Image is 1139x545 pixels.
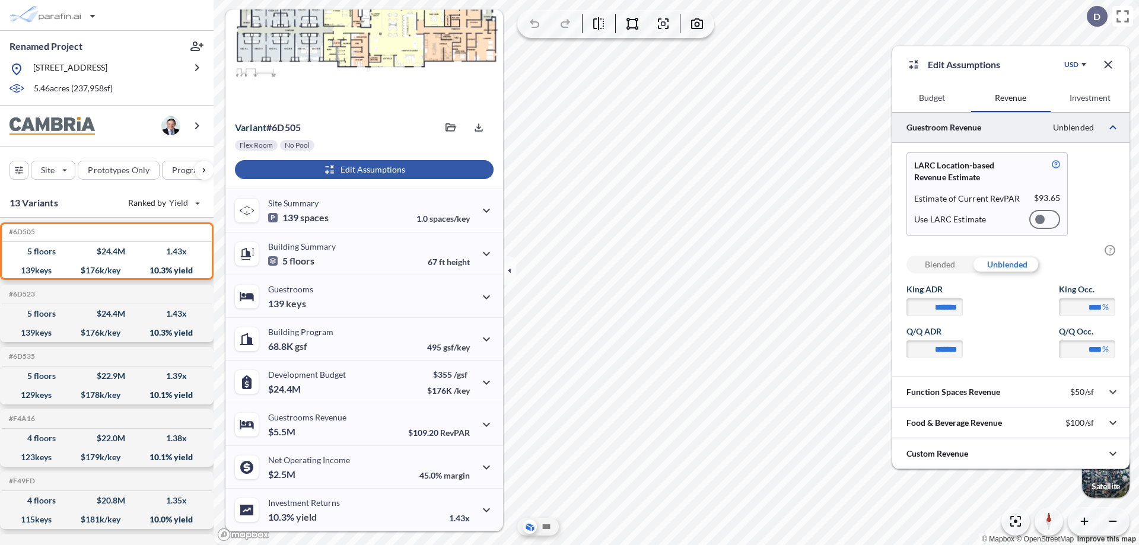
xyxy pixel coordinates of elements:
button: Prototypes Only [78,161,160,180]
p: $355 [427,369,470,380]
span: ft [439,257,445,267]
p: Custom Revenue [906,448,968,460]
p: Net Operating Income [268,455,350,465]
a: Mapbox [982,535,1014,543]
button: Revenue [971,84,1050,112]
button: Site Plan [539,519,553,534]
span: spaces [300,212,329,224]
span: /gsf [454,369,467,380]
p: Estimate of Current RevPAR [914,193,1020,205]
button: Edit Assumptions [235,160,494,179]
p: $24.4M [268,383,303,395]
p: Function Spaces Revenue [906,386,1000,398]
a: Mapbox homepage [217,528,269,541]
p: 1.43x [449,513,470,523]
p: 495 [427,342,470,352]
span: gsf [295,340,307,352]
button: Program [162,161,226,180]
p: 67 [428,257,470,267]
p: 45.0% [419,470,470,480]
p: Guestrooms [268,284,313,294]
div: USD [1064,60,1078,69]
button: Switcher ImageSatellite [1082,450,1130,498]
p: 10.3% [268,511,317,523]
p: $100/sf [1065,417,1094,428]
p: Flex Room [240,141,273,150]
p: Guestrooms Revenue [268,412,346,422]
label: Q/Q ADR [906,326,963,337]
p: Edit Assumptions [928,58,1000,72]
a: Improve this map [1077,535,1136,543]
p: Use LARC Estimate [914,214,986,225]
span: yield [296,511,317,523]
p: Site Summary [268,198,319,208]
span: Variant [235,122,266,133]
p: $ 93.65 [1034,193,1060,205]
p: Development Budget [268,369,346,380]
span: margin [444,470,470,480]
span: gsf/key [443,342,470,352]
p: $176K [427,385,470,396]
span: RevPAR [440,428,470,438]
button: Ranked by Yield [119,193,208,212]
div: Unblended [973,256,1041,273]
img: user logo [161,116,180,135]
p: 5.46 acres ( 237,958 sf) [34,82,113,95]
span: floors [289,255,314,267]
p: Program [172,164,205,176]
label: King Occ. [1059,283,1115,295]
p: Building Summary [268,241,336,251]
p: $50/sf [1070,387,1094,397]
span: /key [454,385,470,396]
button: Budget [892,84,971,112]
p: 13 Variants [9,196,58,210]
p: # 6d505 [235,122,301,133]
p: 139 [268,212,329,224]
p: LARC Location-based Revenue Estimate [914,160,1024,183]
h5: Click to copy the code [7,228,35,236]
a: OpenStreetMap [1016,535,1074,543]
p: $109.20 [408,428,470,438]
p: Site [41,164,55,176]
span: spaces/key [429,213,470,224]
label: Q/Q Occ. [1059,326,1115,337]
p: [STREET_ADDRESS] [33,62,107,77]
label: King ADR [906,283,963,295]
div: Blended [906,256,973,273]
button: Site [31,161,75,180]
p: 1.0 [416,213,470,224]
span: ? [1105,245,1115,256]
p: 139 [268,298,306,310]
label: % [1102,301,1109,313]
span: Yield [169,197,189,209]
p: $2.5M [268,468,297,480]
p: Renamed Project [9,40,82,53]
p: Investment Returns [268,498,340,508]
button: Investment [1051,84,1130,112]
p: Food & Beverage Revenue [906,417,1002,429]
h5: Click to copy the code [7,477,35,485]
p: D [1093,11,1100,22]
p: Satellite [1092,482,1120,491]
img: Switcher Image [1082,450,1130,498]
h5: Click to copy the code [7,290,35,298]
h5: Click to copy the code [7,415,35,423]
p: Prototypes Only [88,164,149,176]
label: % [1102,343,1109,355]
p: 68.8K [268,340,307,352]
p: $5.5M [268,426,297,438]
p: 5 [268,255,314,267]
p: Building Program [268,327,333,337]
span: height [447,257,470,267]
p: No Pool [285,141,310,150]
button: Aerial View [523,519,537,534]
span: keys [286,298,306,310]
img: BrandImage [9,117,95,135]
h5: Click to copy the code [7,352,35,361]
